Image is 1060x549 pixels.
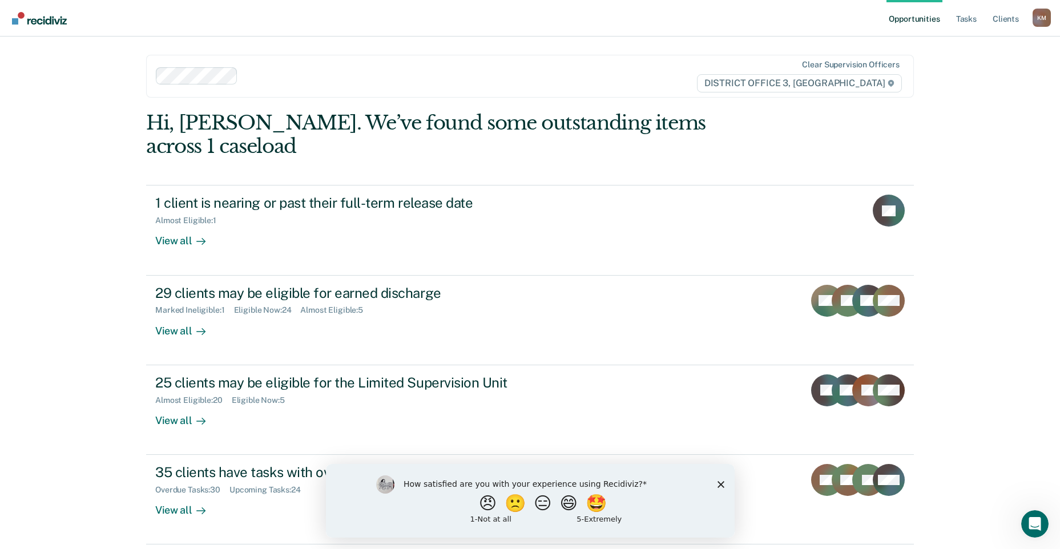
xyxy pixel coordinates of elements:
[155,485,229,495] div: Overdue Tasks : 30
[1033,9,1051,27] button: Profile dropdown button
[232,395,294,405] div: Eligible Now : 5
[155,495,219,517] div: View all
[146,455,914,544] a: 35 clients have tasks with overdue or upcoming due datesOverdue Tasks:30Upcoming Tasks:24View all
[155,225,219,248] div: View all
[155,195,556,211] div: 1 client is nearing or past their full-term release date
[146,276,914,365] a: 29 clients may be eligible for earned dischargeMarked Ineligible:1Eligible Now:24Almost Eligible:...
[155,305,233,315] div: Marked Ineligible : 1
[1021,510,1049,538] iframe: Intercom live chat
[802,60,899,70] div: Clear supervision officers
[155,285,556,301] div: 29 clients may be eligible for earned discharge
[300,305,372,315] div: Almost Eligible : 5
[146,111,760,158] div: Hi, [PERSON_NAME]. We’ve found some outstanding items across 1 caseload
[229,485,310,495] div: Upcoming Tasks : 24
[12,12,67,25] img: Recidiviz
[155,315,219,337] div: View all
[155,464,556,481] div: 35 clients have tasks with overdue or upcoming due dates
[1033,9,1051,27] div: K M
[234,305,301,315] div: Eligible Now : 24
[146,365,914,455] a: 25 clients may be eligible for the Limited Supervision UnitAlmost Eligible:20Eligible Now:5View all
[697,74,902,92] span: DISTRICT OFFICE 3, [GEOGRAPHIC_DATA]
[155,216,225,225] div: Almost Eligible : 1
[155,395,232,405] div: Almost Eligible : 20
[155,374,556,391] div: 25 clients may be eligible for the Limited Supervision Unit
[146,185,914,275] a: 1 client is nearing or past their full-term release dateAlmost Eligible:1View all
[326,464,735,538] iframe: Survey by Kim from Recidiviz
[155,405,219,427] div: View all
